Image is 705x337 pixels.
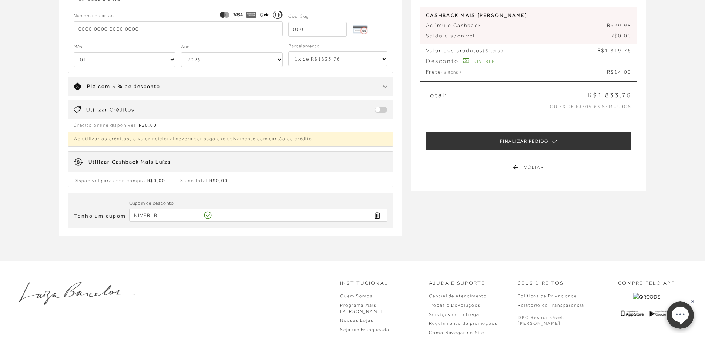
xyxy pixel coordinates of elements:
[340,280,388,287] p: Institucional
[426,12,631,19] span: CASHBACK MAIS [PERSON_NAME]
[181,43,190,50] label: Ano
[621,310,644,317] img: App Store Logo
[429,303,480,308] a: Trocas e Devoluções
[426,158,631,176] button: Voltar
[518,303,584,308] a: Relatório de Transparência
[19,282,135,305] img: luiza-barcelos.png
[426,91,447,100] span: Total:
[129,200,174,207] label: Cupom de desconto
[288,43,319,50] label: Parcelamento
[74,21,283,36] input: 0000 0000 0000 0000
[426,68,461,76] span: Frete
[68,132,393,146] p: Ao utilizar os créditos, o valor adicional deverá ser pago exclusivamente com cartão de crédito.
[87,83,96,89] span: PIX
[429,330,484,335] a: Como Navegar no Site
[611,32,631,40] span: R$0,00
[74,122,137,128] span: Crédito online disponível:
[588,91,631,100] span: R$1.833,76
[86,106,134,114] span: Utilizar Créditos
[607,22,632,29] span: R$29,98
[429,321,498,326] a: Regulamento de promoções
[340,303,383,314] a: Programa Mais [PERSON_NAME]
[147,178,166,183] span: R$0,00
[550,104,631,109] span: ou 6x de R$305,63 sem juros
[618,280,675,287] p: COMPRE PELO APP
[74,212,126,220] h3: Tenho um cupom
[597,47,605,53] span: R$
[88,158,171,166] div: Utilizar Cashback Mais Luíza
[369,210,385,220] a: Remover Cupom
[288,22,347,37] input: 000
[429,312,479,317] a: Serviços de Entrega
[74,12,114,19] span: Número no cartão
[98,83,160,89] span: com 5 % de desconto
[483,48,503,53] span: ( 3 itens )
[74,43,83,50] label: Mês
[129,209,388,222] input: Inserir Código da Promoção
[649,310,672,317] img: Google Play Logo
[426,58,459,64] span: Desconto
[622,47,631,53] span: ,76
[340,293,373,299] a: Quem Somos
[518,314,565,327] p: DPO Responsável: [PERSON_NAME]
[518,293,577,299] a: Políticas de Privacidade
[633,293,660,301] img: QRCODE
[209,178,228,183] span: R$0,00
[383,85,387,88] img: chevron
[607,68,632,76] span: R$14,00
[426,132,631,151] button: FINALIZAR PEDIDO
[288,13,310,20] label: Cód. Seg.
[429,293,487,299] a: Central de atendimento
[426,22,631,29] p: Acúmulo Cashback
[426,32,631,40] p: Saldo disponível
[605,47,622,53] span: 1.819
[74,178,165,183] span: Disponível para essa compra:
[340,318,374,323] a: Nossas Lojas
[180,178,228,183] span: Saldo total:
[441,70,461,75] span: ( 3 itens )
[426,47,503,54] span: Valor dos produtos
[473,59,495,64] span: NIVERLB
[429,280,486,287] p: Ajuda e Suporte
[518,280,564,287] p: Seus Direitos
[139,122,157,128] span: R$0.00
[340,327,390,332] a: Seja um Franqueado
